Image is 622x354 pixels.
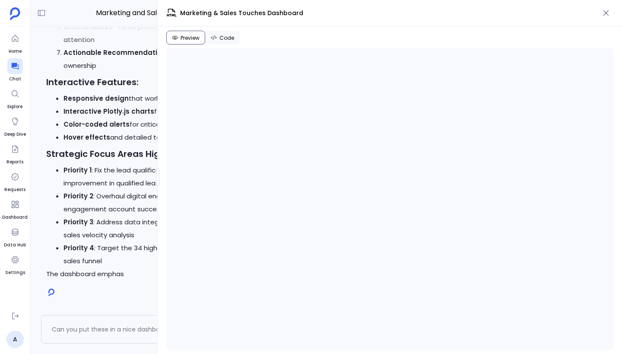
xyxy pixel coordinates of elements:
a: Settings [5,252,25,276]
a: Explore [7,86,23,110]
span: Data Hub [4,242,26,249]
a: A [6,331,24,348]
a: Reports [6,141,23,166]
a: Data Hub [4,224,26,249]
span: Reports [6,159,23,166]
span: Deep Dive [4,131,26,138]
span: Requests [4,186,25,193]
img: petavue logo [10,7,20,20]
a: Dashboard [2,197,28,221]
span: Chat [7,76,23,83]
span: Settings [5,269,25,276]
span: Dashboard [2,214,28,221]
a: Requests [4,169,25,193]
span: Explore [7,103,23,110]
a: Chat [7,58,23,83]
span: Home [7,48,23,55]
a: Deep Dive [4,114,26,138]
a: Home [7,31,23,55]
